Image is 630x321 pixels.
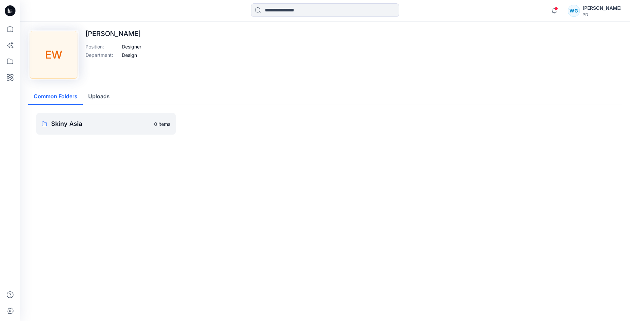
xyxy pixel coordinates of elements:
p: Position : [85,43,119,50]
div: [PERSON_NAME] [583,4,622,12]
p: 0 items [154,120,170,128]
div: EW [30,31,77,79]
div: WG [568,5,580,17]
div: PD [583,12,622,17]
p: Skiny Asia [51,119,150,129]
a: Skiny Asia0 items [36,113,176,135]
button: Uploads [83,88,115,105]
p: Designer [122,43,141,50]
button: Common Folders [28,88,83,105]
p: [PERSON_NAME] [85,30,141,38]
p: Design [122,51,137,59]
p: Department : [85,51,119,59]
